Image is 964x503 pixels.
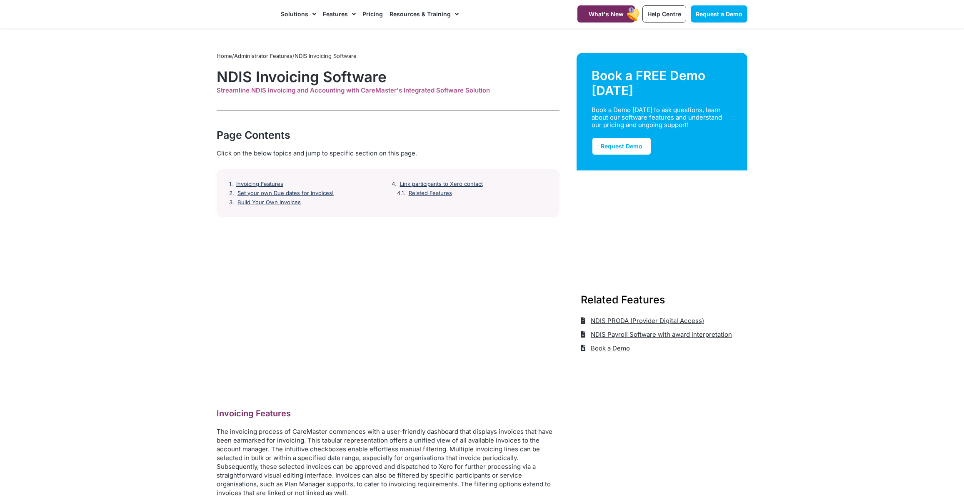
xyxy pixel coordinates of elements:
[237,199,301,206] a: Build Your Own Invoices
[295,53,357,59] span: NDIS Invoicing Software
[237,190,334,197] a: Set your own Due dates for invoices!
[589,328,732,341] span: NDIS Payroll Software with award interpretation
[581,328,732,341] a: NDIS Payroll Software with award interpretation
[217,68,559,85] h1: NDIS Invoicing Software
[592,137,652,155] a: Request Demo
[691,5,747,23] a: Request a Demo
[589,341,630,355] span: Book a Demo
[217,8,273,20] img: CareMaster Logo
[581,292,743,307] h3: Related Features
[592,106,722,129] div: Book a Demo [DATE] to ask questions, learn about our software features and understand our pricing...
[647,10,681,18] span: Help Centre
[581,314,704,328] a: NDIS PRODA (Provider Digital Access)
[592,68,732,98] div: Book a FREE Demo [DATE]
[696,10,742,18] span: Request a Demo
[236,181,283,188] a: Invoicing Features
[577,170,747,272] img: Support Worker and NDIS Participant out for a coffee.
[217,53,232,59] a: Home
[589,10,624,18] span: What's New
[577,5,635,23] a: What's New
[601,143,642,150] span: Request Demo
[234,53,292,59] a: Administrator Features
[217,408,559,419] h2: Invoicing Features
[642,5,686,23] a: Help Centre
[581,341,630,355] a: Book a Demo
[589,314,704,328] span: NDIS PRODA (Provider Digital Access)
[400,181,483,188] a: Link participants to Xero contact
[217,128,559,143] div: Page Contents
[217,87,559,94] div: Streamline NDIS Invoicing and Accounting with CareMaster's Integrated Software Solution
[217,53,357,59] span: / /
[217,427,559,497] p: The invoicing process of CareMaster commences with a user-friendly dashboard that displays invoic...
[217,149,559,158] div: Click on the below topics and jump to specific section on this page.
[409,190,452,197] a: Related Features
